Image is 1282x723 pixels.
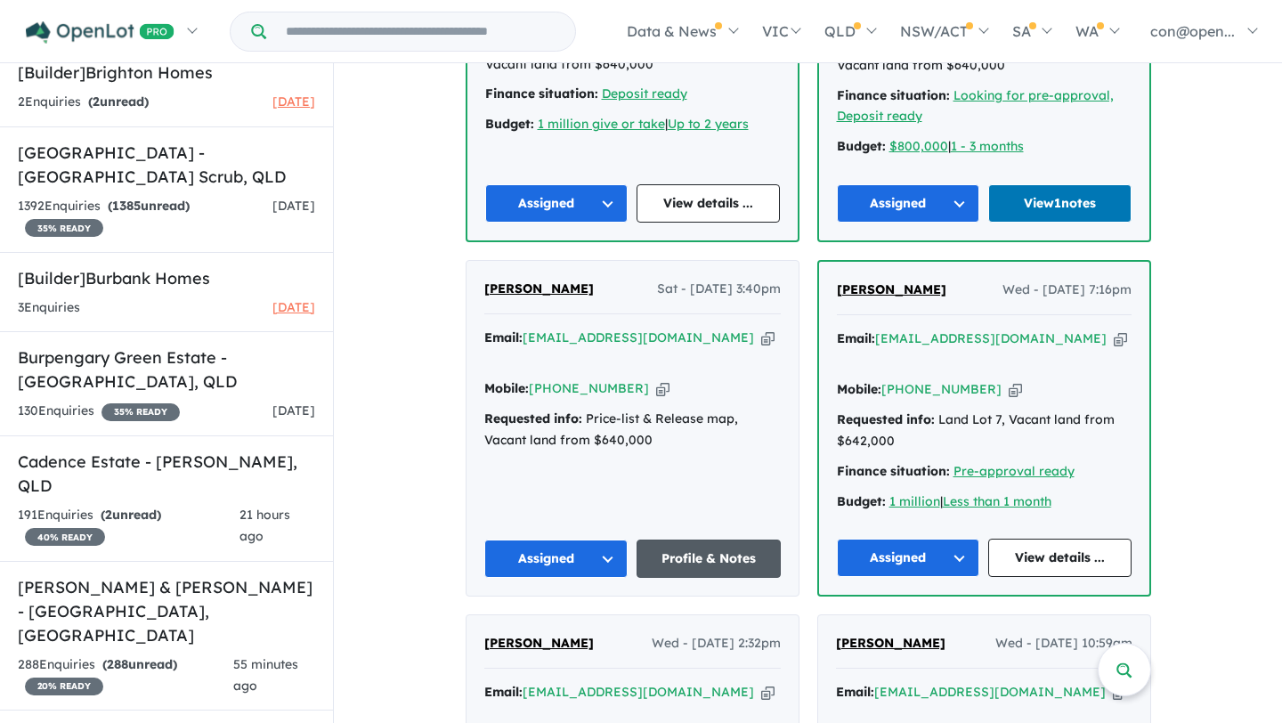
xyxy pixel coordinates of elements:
[101,507,161,523] strong: ( unread)
[484,684,523,700] strong: Email:
[484,409,781,451] div: Price-list & Release map, Vacant land from $640,000
[25,528,105,546] span: 40 % READY
[837,330,875,346] strong: Email:
[951,138,1024,154] a: 1 - 3 months
[1114,329,1127,348] button: Copy
[837,411,935,427] strong: Requested info:
[484,410,582,426] strong: Requested info:
[485,116,534,132] strong: Budget:
[18,61,315,85] h5: [Builder] Brighton Homes
[18,654,233,697] div: 288 Enquir ies
[25,678,103,695] span: 20 % READY
[112,198,141,214] span: 1385
[18,196,272,239] div: 1392 Enquir ies
[837,280,946,301] a: [PERSON_NAME]
[484,279,594,300] a: [PERSON_NAME]
[652,633,781,654] span: Wed - [DATE] 2:32pm
[523,684,754,700] a: [EMAIL_ADDRESS][DOMAIN_NAME]
[272,198,315,214] span: [DATE]
[485,184,629,223] button: Assigned
[102,656,177,672] strong: ( unread)
[836,684,874,700] strong: Email:
[239,507,290,544] span: 21 hours ago
[105,507,112,523] span: 2
[988,184,1132,223] a: View1notes
[837,87,1114,125] a: Looking for pre-approval, Deposit ready
[837,463,950,479] strong: Finance situation:
[837,138,886,154] strong: Budget:
[837,410,1132,452] div: Land Lot 7, Vacant land from $642,000
[889,138,948,154] a: $800,000
[995,633,1132,654] span: Wed - [DATE] 10:59am
[988,539,1132,577] a: View details ...
[1002,280,1132,301] span: Wed - [DATE] 7:16pm
[761,329,775,347] button: Copy
[943,493,1051,509] a: Less than 1 month
[485,85,598,102] strong: Finance situation:
[18,297,80,319] div: 3 Enquir ies
[484,329,523,345] strong: Email:
[107,656,128,672] span: 288
[837,281,946,297] span: [PERSON_NAME]
[18,575,315,647] h5: [PERSON_NAME] & [PERSON_NAME] - [GEOGRAPHIC_DATA] , [GEOGRAPHIC_DATA]
[538,116,665,132] a: 1 million give or take
[761,683,775,702] button: Copy
[837,136,1132,158] div: |
[18,505,239,548] div: 191 Enquir ies
[637,184,780,223] a: View details ...
[18,345,315,394] h5: Burpengary Green Estate - [GEOGRAPHIC_DATA] , QLD
[837,493,886,509] strong: Budget:
[18,141,315,189] h5: [GEOGRAPHIC_DATA] - [GEOGRAPHIC_DATA] Scrub , QLD
[25,219,103,237] span: 35 % READY
[837,539,980,577] button: Assigned
[881,381,1002,397] a: [PHONE_NUMBER]
[484,280,594,297] span: [PERSON_NAME]
[874,684,1106,700] a: [EMAIL_ADDRESS][DOMAIN_NAME]
[602,85,687,102] a: Deposit ready
[837,491,1132,513] div: |
[836,635,945,651] span: [PERSON_NAME]
[484,540,629,578] button: Assigned
[668,116,749,132] a: Up to 2 years
[270,12,572,51] input: Try estate name, suburb, builder or developer
[1009,380,1022,399] button: Copy
[484,635,594,651] span: [PERSON_NAME]
[18,401,180,422] div: 130 Enquir ies
[272,402,315,418] span: [DATE]
[18,92,149,113] div: 2 Enquir ies
[272,299,315,315] span: [DATE]
[523,329,754,345] a: [EMAIL_ADDRESS][DOMAIN_NAME]
[837,87,950,103] strong: Finance situation:
[953,463,1075,479] a: Pre-approval ready
[18,266,315,290] h5: [Builder] Burbank Homes
[836,633,945,654] a: [PERSON_NAME]
[101,403,180,421] span: 35 % READY
[26,21,174,44] img: Openlot PRO Logo White
[484,380,529,396] strong: Mobile:
[93,93,100,110] span: 2
[837,381,881,397] strong: Mobile:
[233,656,298,694] span: 55 minutes ago
[1150,22,1235,40] span: con@open...
[657,279,781,300] span: Sat - [DATE] 3:40pm
[272,93,315,110] span: [DATE]
[889,493,940,509] a: 1 million
[18,450,315,498] h5: Cadence Estate - [PERSON_NAME] , QLD
[637,540,781,578] a: Profile & Notes
[484,633,594,654] a: [PERSON_NAME]
[108,198,190,214] strong: ( unread)
[529,380,649,396] a: [PHONE_NUMBER]
[485,114,780,135] div: |
[837,184,980,223] button: Assigned
[875,330,1107,346] a: [EMAIL_ADDRESS][DOMAIN_NAME]
[656,379,669,398] button: Copy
